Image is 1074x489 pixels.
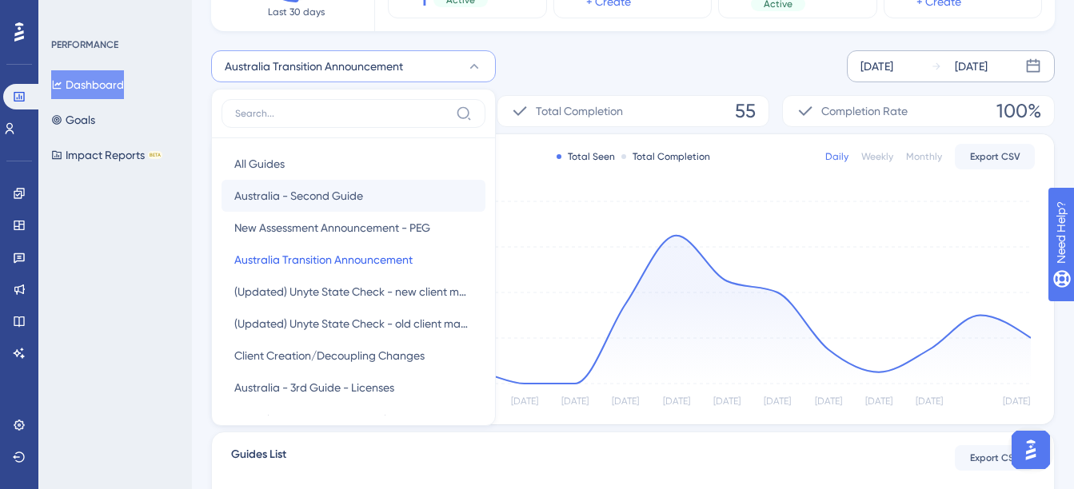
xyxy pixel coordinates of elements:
[222,340,485,372] button: Client Creation/Decoupling Changes
[234,186,363,205] span: Australia - Second Guide
[222,244,485,276] button: Australia Transition Announcement
[621,150,710,163] div: Total Completion
[222,148,485,180] button: All Guides
[211,50,496,82] button: Australia Transition Announcement
[735,98,756,124] span: 55
[222,372,485,404] button: Australia - 3rd Guide - Licenses
[234,282,473,301] span: (Updated) Unyte State Check - new client management
[860,57,893,76] div: [DATE]
[234,314,473,333] span: (Updated) Unyte State Check - old client management
[764,396,791,407] tspan: [DATE]
[996,98,1041,124] span: 100%
[663,396,690,407] tspan: [DATE]
[865,396,892,407] tspan: [DATE]
[234,378,394,397] span: Australia - 3rd Guide - Licenses
[231,445,286,471] span: Guides List
[225,57,403,76] span: Australia Transition Announcement
[955,57,988,76] div: [DATE]
[235,107,449,120] input: Search...
[222,308,485,340] button: (Updated) Unyte State Check - old client management
[1007,426,1055,474] iframe: UserGuiding AI Assistant Launcher
[970,150,1020,163] span: Export CSV
[825,150,848,163] div: Daily
[511,396,538,407] tspan: [DATE]
[955,144,1035,169] button: Export CSV
[234,154,285,173] span: All Guides
[148,151,162,159] div: BETA
[38,4,100,23] span: Need Help?
[234,250,413,269] span: Australia Transition Announcement
[821,101,908,121] span: Completion Rate
[222,212,485,244] button: New Assessment Announcement - PEG
[234,218,430,237] span: New Assessment Announcement - PEG
[51,141,162,169] button: Impact ReportsBETA
[234,346,425,365] span: Client Creation/Decoupling Changes
[713,396,741,407] tspan: [DATE]
[906,150,942,163] div: Monthly
[222,404,485,435] button: New Client Creation Form Walkthrough
[815,396,842,407] tspan: [DATE]
[955,445,1035,471] button: Export CSV
[51,38,118,51] div: PERFORMANCE
[536,101,623,121] span: Total Completion
[51,105,95,134] button: Goals
[561,396,589,407] tspan: [DATE]
[916,396,943,407] tspan: [DATE]
[1003,396,1030,407] tspan: [DATE]
[612,396,639,407] tspan: [DATE]
[51,70,124,99] button: Dashboard
[234,410,433,429] span: New Client Creation Form Walkthrough
[222,276,485,308] button: (Updated) Unyte State Check - new client management
[861,150,893,163] div: Weekly
[268,6,325,18] span: Last 30 days
[557,150,615,163] div: Total Seen
[222,180,485,212] button: Australia - Second Guide
[970,451,1020,464] span: Export CSV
